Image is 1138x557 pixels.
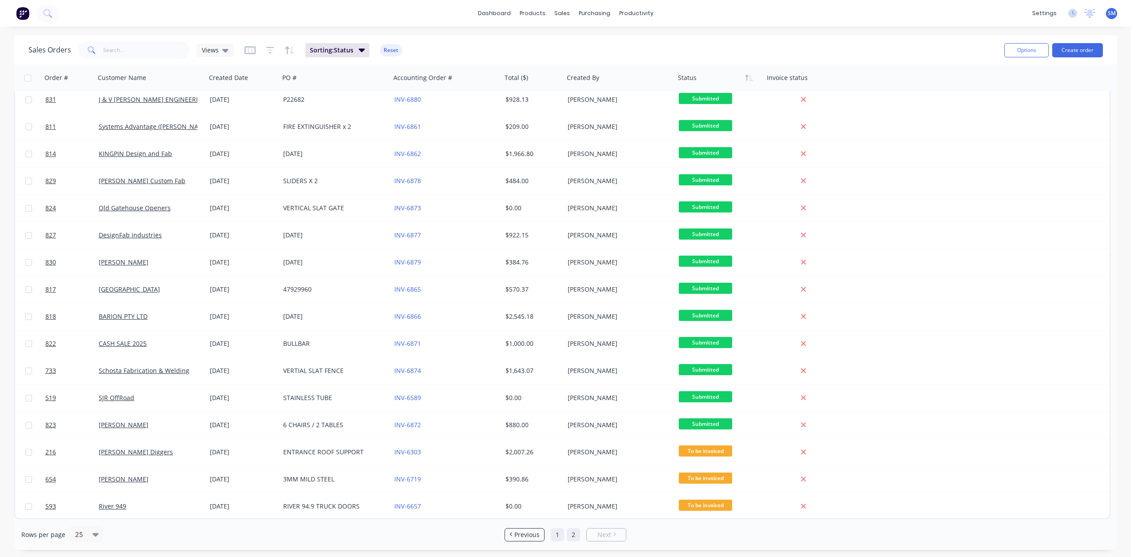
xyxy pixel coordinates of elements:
[505,339,558,348] div: $1,000.00
[45,285,56,294] span: 817
[550,7,574,20] div: sales
[505,204,558,212] div: $0.00
[210,285,276,294] div: [DATE]
[615,7,658,20] div: productivity
[394,176,421,185] a: INV-6878
[568,475,666,484] div: [PERSON_NAME]
[210,475,276,484] div: [DATE]
[574,7,615,20] div: purchasing
[679,120,732,131] span: Submitted
[505,176,558,185] div: $484.00
[551,528,564,541] a: Page 1
[514,530,540,539] span: Previous
[99,421,148,429] a: [PERSON_NAME]
[98,73,146,82] div: Customer Name
[568,258,666,267] div: [PERSON_NAME]
[679,473,732,484] span: To be invoiced
[505,312,558,321] div: $2,545.18
[568,122,666,131] div: [PERSON_NAME]
[568,312,666,321] div: [PERSON_NAME]
[505,231,558,240] div: $922.15
[310,46,353,55] span: Sorting: Status
[1108,9,1116,17] span: SM
[505,530,544,539] a: Previous page
[567,73,599,82] div: Created By
[283,149,382,158] div: [DATE]
[394,95,421,104] a: INV-6880
[283,176,382,185] div: SLIDERS X 2
[505,122,558,131] div: $209.00
[99,502,126,510] a: River 949
[568,502,666,511] div: [PERSON_NAME]
[679,337,732,348] span: Submitted
[210,421,276,429] div: [DATE]
[45,357,99,384] a: 733
[282,73,297,82] div: PO #
[394,448,421,456] a: INV-6303
[679,364,732,375] span: Submitted
[568,421,666,429] div: [PERSON_NAME]
[99,339,147,348] a: CASH SALE 2025
[597,530,611,539] span: Next
[99,176,185,185] a: [PERSON_NAME] Custom Fab
[283,95,382,104] div: P22682
[505,73,528,82] div: Total ($)
[210,149,276,158] div: [DATE]
[210,448,276,457] div: [DATE]
[283,421,382,429] div: 6 CHAIRS / 2 TABLES
[103,41,190,59] input: Search...
[394,122,421,131] a: INV-6861
[505,285,558,294] div: $570.37
[568,95,666,104] div: [PERSON_NAME]
[767,73,808,82] div: Invoice status
[568,393,666,402] div: [PERSON_NAME]
[394,339,421,348] a: INV-6871
[394,204,421,212] a: INV-6873
[393,73,452,82] div: Accounting Order #
[99,95,207,104] a: J & V [PERSON_NAME] ENGINEERING
[44,73,68,82] div: Order #
[45,168,99,194] a: 829
[380,44,402,56] button: Reset
[505,448,558,457] div: $2,007.26
[45,249,99,276] a: 830
[505,421,558,429] div: $880.00
[1028,7,1061,20] div: settings
[21,530,65,539] span: Rows per page
[501,528,630,541] ul: Pagination
[45,149,56,158] span: 814
[99,122,212,131] a: Systems Advantage ([PERSON_NAME])
[45,204,56,212] span: 824
[202,45,219,55] span: Views
[394,149,421,158] a: INV-6862
[45,366,56,375] span: 733
[587,530,626,539] a: Next page
[568,285,666,294] div: [PERSON_NAME]
[505,95,558,104] div: $928.13
[45,276,99,303] a: 817
[679,500,732,511] span: To be invoiced
[283,204,382,212] div: VERTICAL SLAT GATE
[394,421,421,429] a: INV-6872
[45,448,56,457] span: 216
[679,310,732,321] span: Submitted
[45,113,99,140] a: 811
[45,231,56,240] span: 827
[473,7,515,20] a: dashboard
[28,46,71,54] h1: Sales Orders
[99,475,148,483] a: [PERSON_NAME]
[283,366,382,375] div: VERTIAL SLAT FENCE
[45,176,56,185] span: 829
[45,385,99,411] a: 519
[394,393,421,402] a: INV-6589
[394,502,421,510] a: INV-6657
[210,176,276,185] div: [DATE]
[210,502,276,511] div: [DATE]
[283,258,382,267] div: [DATE]
[679,174,732,185] span: Submitted
[567,528,580,541] a: Page 2 is your current page
[45,339,56,348] span: 822
[679,147,732,158] span: Submitted
[99,258,148,266] a: [PERSON_NAME]
[679,256,732,267] span: Submitted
